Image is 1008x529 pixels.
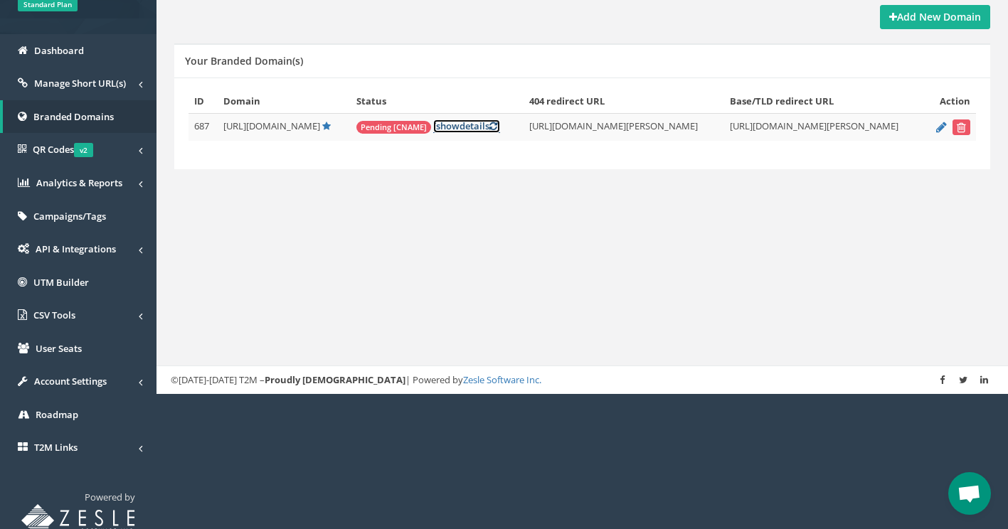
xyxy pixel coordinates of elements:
[524,89,724,114] th: 404 redirect URL
[433,119,500,133] a: [showdetails]
[33,210,106,223] span: Campaigns/Tags
[189,89,218,114] th: ID
[36,242,116,255] span: API & Integrations
[33,276,89,289] span: UTM Builder
[33,143,93,156] span: QR Codes
[524,114,724,141] td: [URL][DOMAIN_NAME][PERSON_NAME]
[351,89,524,114] th: Status
[322,119,331,132] a: Default
[33,110,114,123] span: Branded Domains
[889,10,981,23] strong: Add New Domain
[34,375,107,388] span: Account Settings
[356,121,431,134] span: Pending [CNAME]
[34,44,84,57] span: Dashboard
[724,114,925,141] td: [URL][DOMAIN_NAME][PERSON_NAME]
[948,472,991,515] a: Open chat
[74,143,93,157] span: v2
[189,114,218,141] td: 687
[925,89,976,114] th: Action
[185,55,303,66] h5: Your Branded Domain(s)
[223,119,320,132] span: [URL][DOMAIN_NAME]
[36,176,122,189] span: Analytics & Reports
[33,309,75,321] span: CSV Tools
[171,373,994,387] div: ©[DATE]-[DATE] T2M – | Powered by
[880,5,990,29] a: Add New Domain
[436,119,460,132] span: show
[265,373,405,386] strong: Proudly [DEMOGRAPHIC_DATA]
[724,89,925,114] th: Base/TLD redirect URL
[218,89,350,114] th: Domain
[463,373,541,386] a: Zesle Software Inc.
[34,77,126,90] span: Manage Short URL(s)
[36,342,82,355] span: User Seats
